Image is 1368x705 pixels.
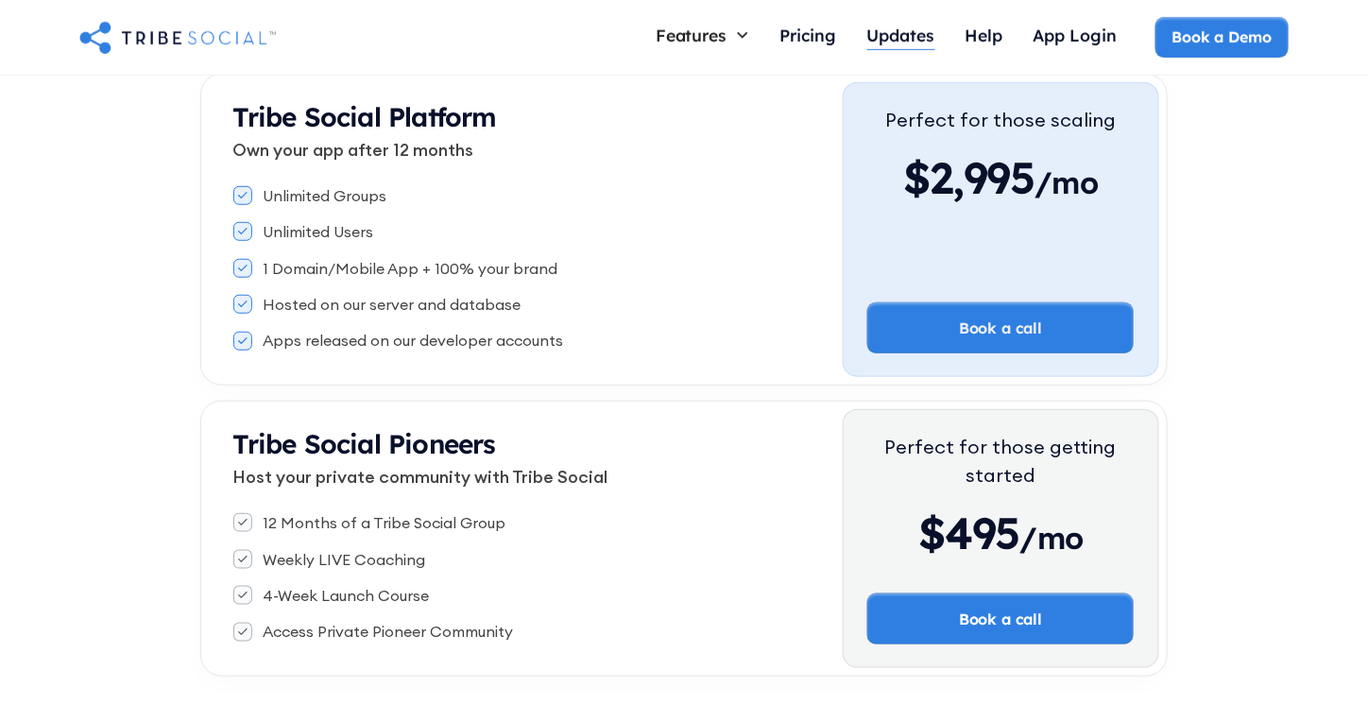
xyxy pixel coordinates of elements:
a: Help [950,17,1018,58]
strong: Tribe Social Pioneers [233,427,496,460]
div: 1 Domain/Mobile App + 100% your brand [264,258,558,279]
a: Pricing [765,17,852,58]
a: Book a call [867,593,1134,645]
div: Apps released on our developer accounts [264,330,564,351]
div: $495 [867,505,1134,561]
a: Book a call [867,302,1134,353]
p: Own your app after 12 months [233,137,843,163]
div: 4-Week Launch Course [264,585,430,606]
div: Hosted on our server and database [264,294,522,315]
div: Unlimited Users [264,221,374,242]
div: Features [641,17,765,53]
div: Help [966,25,1003,45]
div: Perfect for those scaling [885,106,1116,134]
p: Host your private community with Tribe Social [233,464,843,490]
div: 12 Months of a Tribe Social Group [264,512,506,533]
a: Updates [852,17,950,58]
div: Pricing [780,25,837,45]
div: $2,995 [885,149,1116,206]
div: App Login [1034,25,1118,45]
a: home [79,18,276,56]
strong: Tribe Social Platform [233,100,497,133]
div: Features [656,25,727,45]
a: Book a Demo [1155,17,1289,57]
a: App Login [1018,17,1133,58]
div: Perfect for those getting started [867,433,1134,490]
span: /mo [1035,163,1099,211]
div: Access Private Pioneer Community [264,621,514,642]
div: Weekly LIVE Coaching [264,549,426,570]
div: Updates [867,25,935,45]
span: /mo [1020,519,1084,566]
div: Unlimited Groups [264,185,387,206]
